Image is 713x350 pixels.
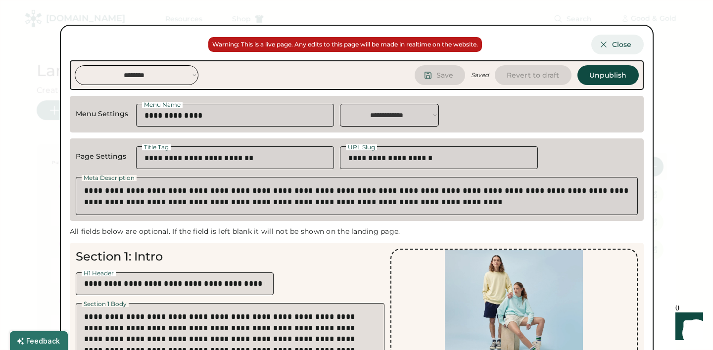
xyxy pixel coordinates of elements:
div: URL Slug [346,144,377,150]
div: Page Settings [76,152,130,162]
span: Close [612,41,632,48]
div: Meta Description [82,175,137,181]
div: Menu Name [142,102,183,108]
button: Revert to draft [495,65,571,85]
div: Warning: This is a live page. Any edits to this page will be made in realtime on the website. [208,37,482,52]
button: Save [415,65,465,85]
div: All fields below are optional. If the field is left blank it will not be shown on the landing page. [70,227,400,237]
button: Close [591,35,644,54]
iframe: Front Chat [666,306,709,348]
button: Unpublish [577,65,639,85]
span: Save [436,72,453,79]
div: Section 1 Body [82,301,129,307]
div: H1 Header [82,270,116,276]
div: Menu Settings [76,109,130,119]
div: Title Tag [142,144,171,150]
div: Saved [471,71,489,79]
div: Section 1: Intro [76,249,163,264]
